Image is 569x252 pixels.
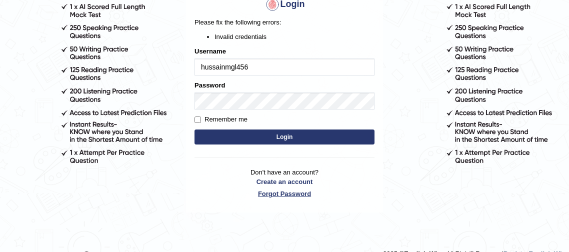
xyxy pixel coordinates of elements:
label: Remember me [194,114,247,124]
button: Login [194,129,374,144]
label: Username [194,46,226,56]
li: Invalid credentials [214,32,374,41]
input: Remember me [194,116,201,123]
p: Don't have an account? [194,167,374,198]
a: Forgot Password [194,189,374,198]
label: Password [194,80,225,90]
p: Please fix the following errors: [194,17,374,27]
a: Create an account [194,177,374,186]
